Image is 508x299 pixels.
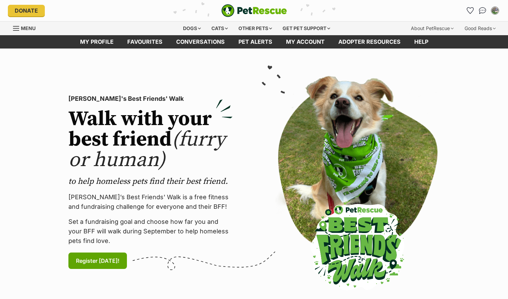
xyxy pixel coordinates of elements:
div: Dogs [178,22,206,35]
h2: Walk with your best friend [68,109,233,171]
span: (furry or human) [68,127,225,173]
a: Conversations [477,5,488,16]
span: Register [DATE]! [76,257,119,265]
a: Help [407,35,435,49]
a: Donate [8,5,45,16]
a: Menu [13,22,40,34]
button: My account [490,5,500,16]
img: chat-41dd97257d64d25036548639549fe6c8038ab92f7586957e7f3b1b290dea8141.svg [479,7,486,14]
p: [PERSON_NAME]'s Best Friends' Walk [68,94,233,104]
a: Pet alerts [232,35,279,49]
p: [PERSON_NAME]’s Best Friends' Walk is a free fitness and fundraising challenge for everyone and t... [68,192,233,212]
img: Merelyn Matheson profile pic [492,7,498,14]
div: Good Reads [460,22,500,35]
p: to help homeless pets find their best friend. [68,176,233,187]
p: Set a fundraising goal and choose how far you and your BFF will walk during September to help hom... [68,217,233,246]
div: About PetRescue [406,22,458,35]
a: PetRescue [221,4,287,17]
div: Get pet support [278,22,335,35]
a: Adopter resources [331,35,407,49]
a: My profile [73,35,120,49]
a: conversations [169,35,232,49]
ul: Account quick links [465,5,500,16]
a: My account [279,35,331,49]
img: logo-e224e6f780fb5917bec1dbf3a21bbac754714ae5b6737aabdf751b685950b380.svg [221,4,287,17]
div: Cats [207,22,233,35]
span: Menu [21,25,36,31]
a: Register [DATE]! [68,253,127,269]
div: Other pets [234,22,277,35]
a: Favourites [465,5,476,16]
a: Favourites [120,35,169,49]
